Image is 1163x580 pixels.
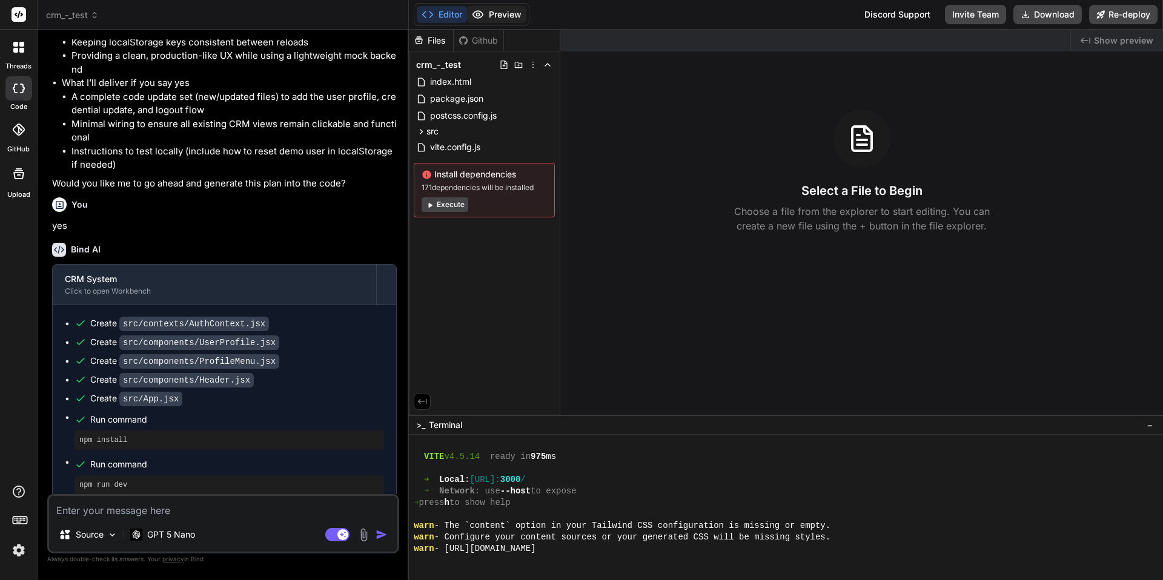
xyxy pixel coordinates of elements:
div: Files [409,35,453,47]
span: Show preview [1094,35,1153,47]
code: src/contexts/AuthContext.jsx [119,317,269,331]
span: warn [414,543,434,555]
pre: npm run dev [79,480,379,490]
span: 975 [531,451,546,463]
code: src/components/UserProfile.jsx [119,335,279,350]
pre: npm install [79,435,379,445]
button: Execute [422,197,468,212]
span: ➜ [424,486,429,497]
span: vite.config.js [429,140,482,154]
button: Re-deploy [1089,5,1158,24]
p: Would you like me to go ahead and generate this plan into the code? [52,177,397,191]
span: - Configure your content sources or your generated CSS will be missing styles. [434,532,830,543]
div: Discord Support [857,5,938,24]
span: index.html [429,74,472,89]
li: Instructions to test locally (include how to reset demo user in localStorage if needed) [71,145,397,172]
span: 171 dependencies will be installed [422,183,547,193]
span: : use [475,486,500,497]
span: Run command [90,458,384,470]
code: src/App.jsx [119,392,182,406]
h6: You [71,199,88,211]
button: − [1144,415,1156,435]
span: warn [414,520,434,532]
div: Create [90,374,254,386]
h6: Bind AI [71,243,101,255]
p: Always double-check its answers. Your in Bind [47,553,399,565]
span: − [1147,419,1153,431]
li: Providing a clean, production-like UX while using a lightweight mock backend [71,49,397,76]
span: h [445,497,449,509]
p: Choose a file from the explorer to start editing. You can create a new file using the + button in... [726,204,998,233]
button: Editor [417,6,467,23]
span: Local [439,474,465,486]
span: --host [500,486,531,497]
div: Create [90,392,182,405]
h3: Select a File to Begin [801,182,923,199]
span: >_ [416,419,425,431]
span: postcss.config.js [429,108,498,123]
label: threads [5,61,31,71]
p: GPT 5 Nano [147,529,195,541]
button: Download [1013,5,1082,24]
span: - [URL][DOMAIN_NAME] [434,543,536,555]
span: Install dependencies [422,168,547,180]
span: ms [546,451,556,463]
span: : [465,474,469,486]
img: GPT 5 Nano [130,529,142,540]
span: crm_-_test [46,9,99,21]
span: VITE [424,451,445,463]
div: CRM System [65,273,364,285]
img: settings [8,540,29,561]
span: ➜ [414,497,419,509]
code: src/components/ProfileMenu.jsx [119,354,279,369]
span: Network [439,486,475,497]
span: to show help [449,497,511,509]
span: ➜ [424,474,429,486]
div: Create [90,336,279,349]
span: [URL]: [469,474,500,486]
button: Preview [467,6,526,23]
li: Keeping localStorage keys consistent between reloads [71,36,397,50]
img: icon [376,529,388,541]
span: press [419,497,445,509]
span: to expose [531,486,577,497]
label: Upload [7,189,30,200]
span: warn [414,532,434,543]
li: A complete code update set (new/updated files) to add the user profile, credential update, and lo... [71,90,397,117]
span: package.json [429,91,485,106]
div: Create [90,355,279,367]
label: code [10,102,27,112]
button: Invite Team [945,5,1006,24]
span: Terminal [429,419,462,431]
div: Create [90,317,269,330]
span: - The `content` option in your Tailwind CSS configuration is missing or empty. [434,520,830,532]
img: Pick Models [107,530,118,540]
div: Github [454,35,503,47]
span: v4.5.14 [444,451,480,463]
div: Click to open Workbench [65,286,364,296]
span: / [520,474,525,486]
button: CRM SystemClick to open Workbench [53,265,376,305]
span: 3000 [500,474,521,486]
img: attachment [357,528,371,542]
p: Source [76,529,104,541]
span: Run command [90,414,384,426]
span: ready in [490,451,531,463]
code: src/components/Header.jsx [119,373,254,387]
span: privacy [162,555,184,562]
p: yes [52,219,397,233]
li: Minimal wiring to ensure all existing CRM views remain clickable and functional [71,117,397,145]
p: What I’ll deliver if you say yes [62,76,397,90]
label: GitHub [7,144,30,154]
span: crm_-_test [416,59,461,71]
span: src [426,125,439,137]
